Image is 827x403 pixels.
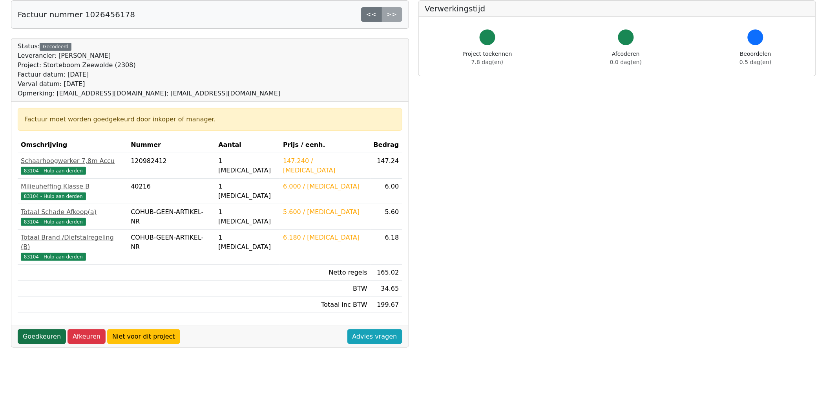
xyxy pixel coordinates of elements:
div: 6.180 / [MEDICAL_DATA] [283,233,367,242]
a: Afkeuren [68,329,106,344]
a: Schaarhoogwerker 7,8m Accu83104 - Hulp aan derden [21,156,124,175]
div: 1 [MEDICAL_DATA] [218,156,277,175]
span: 7.8 dag(en) [471,59,503,65]
th: Aantal [215,137,280,153]
a: Goedkeuren [18,329,66,344]
span: 0.5 dag(en) [740,59,772,65]
div: Totaal Schade Afkoop(a) [21,207,124,217]
div: Gecodeerd [40,43,71,51]
div: 1 [MEDICAL_DATA] [218,207,277,226]
td: COHUB-GEEN-ARTIKEL-NR [128,230,215,265]
td: 165.02 [371,265,402,281]
div: Factuur moet worden goedgekeurd door inkoper of manager. [24,115,396,124]
a: Totaal Brand /Diefstalregeling (B)83104 - Hulp aan derden [21,233,124,261]
td: Totaal inc BTW [280,297,371,313]
div: Opmerking: [EMAIL_ADDRESS][DOMAIN_NAME]; [EMAIL_ADDRESS][DOMAIN_NAME] [18,89,280,98]
div: Leverancier: [PERSON_NAME] [18,51,280,60]
td: 5.60 [371,204,402,230]
span: 83104 - Hulp aan derden [21,167,86,175]
div: Afcoderen [610,50,642,66]
div: Project: Storteboom Zeewolde (2308) [18,60,280,70]
td: Netto regels [280,265,371,281]
div: Project toekennen [463,50,512,66]
div: Verval datum: [DATE] [18,79,280,89]
div: 147.240 / [MEDICAL_DATA] [283,156,367,175]
a: Totaal Schade Afkoop(a)83104 - Hulp aan derden [21,207,124,226]
td: 6.18 [371,230,402,265]
span: 83104 - Hulp aan derden [21,218,86,226]
td: COHUB-GEEN-ARTIKEL-NR [128,204,215,230]
span: 83104 - Hulp aan derden [21,192,86,200]
div: Factuur datum: [DATE] [18,70,280,79]
div: Beoordelen [740,50,772,66]
th: Prijs / eenh. [280,137,371,153]
th: Omschrijving [18,137,128,153]
div: Milieuheffing Klasse B [21,182,124,191]
td: 34.65 [371,281,402,297]
div: 5.600 / [MEDICAL_DATA] [283,207,367,217]
div: Totaal Brand /Diefstalregeling (B) [21,233,124,252]
th: Bedrag [371,137,402,153]
a: Niet voor dit project [107,329,180,344]
div: 6.000 / [MEDICAL_DATA] [283,182,367,191]
div: 1 [MEDICAL_DATA] [218,233,277,252]
span: 0.0 dag(en) [610,59,642,65]
a: Advies vragen [347,329,402,344]
span: 83104 - Hulp aan derden [21,253,86,261]
div: Schaarhoogwerker 7,8m Accu [21,156,124,166]
a: Milieuheffing Klasse B83104 - Hulp aan derden [21,182,124,201]
a: << [361,7,382,22]
td: 6.00 [371,179,402,204]
h5: Verwerkingstijd [425,4,810,13]
div: 1 [MEDICAL_DATA] [218,182,277,201]
td: 147.24 [371,153,402,179]
div: Status: [18,42,280,98]
td: 120982412 [128,153,215,179]
h5: Factuur nummer 1026456178 [18,10,135,19]
td: BTW [280,281,371,297]
td: 40216 [128,179,215,204]
td: 199.67 [371,297,402,313]
th: Nummer [128,137,215,153]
